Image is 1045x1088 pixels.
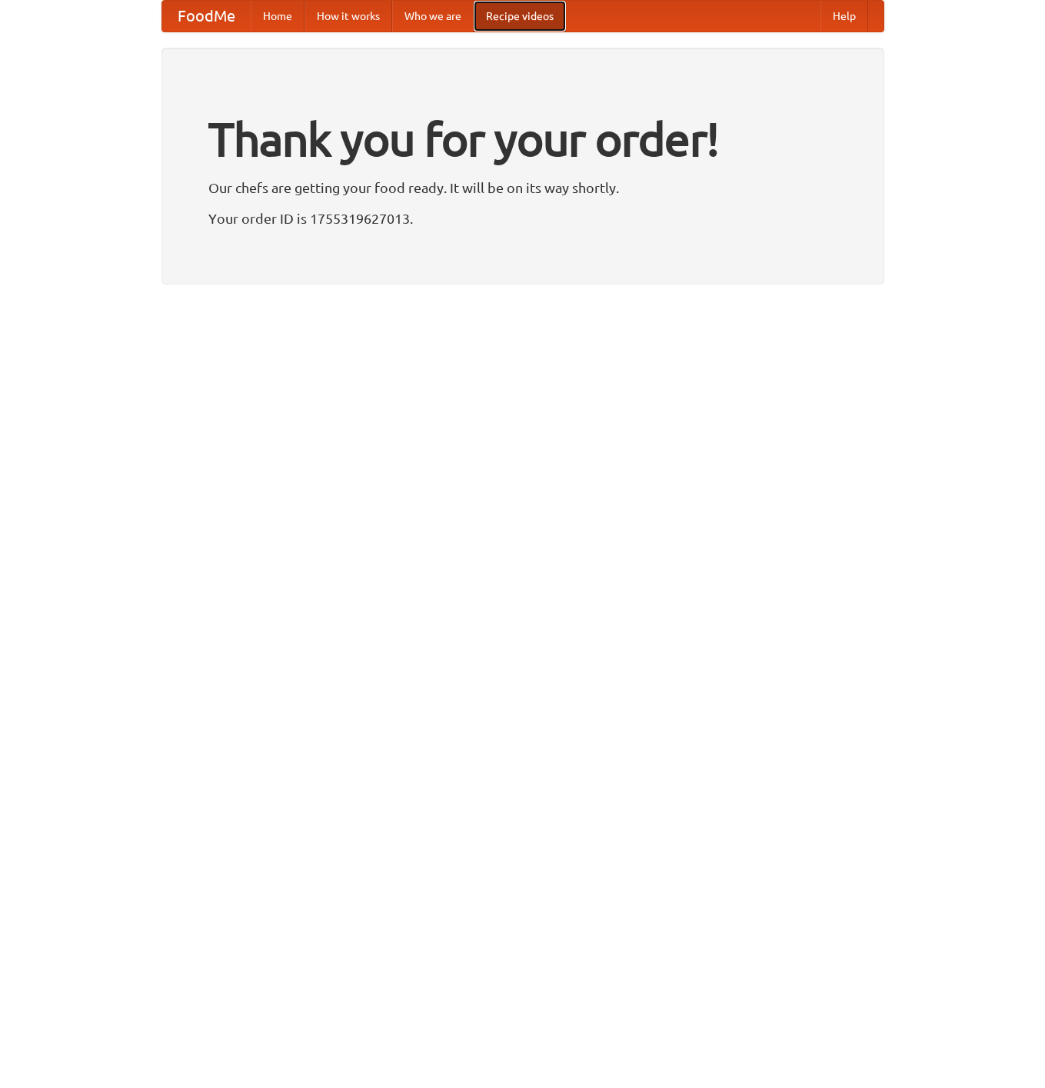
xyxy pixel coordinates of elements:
[820,1,868,32] a: Help
[162,1,251,32] a: FoodMe
[392,1,474,32] a: Who we are
[474,1,566,32] a: Recipe videos
[251,1,305,32] a: Home
[305,1,392,32] a: How it works
[208,102,837,176] h1: Thank you for your order!
[208,207,837,230] p: Your order ID is 1755319627013.
[208,176,837,199] p: Our chefs are getting your food ready. It will be on its way shortly.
